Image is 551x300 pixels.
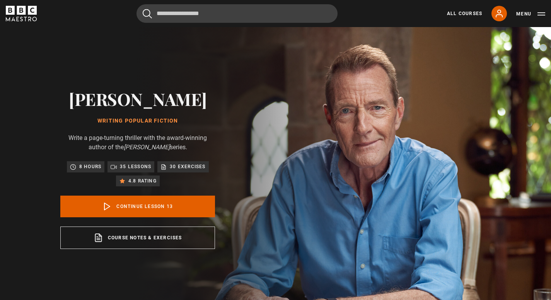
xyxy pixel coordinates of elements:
button: Submit the search query [143,9,152,19]
a: Course notes & exercises [60,227,215,249]
h2: [PERSON_NAME] [60,89,215,109]
svg: BBC Maestro [6,6,37,21]
button: Toggle navigation [516,10,545,18]
a: Continue lesson 13 [60,196,215,217]
p: 35 lessons [120,163,151,170]
p: Write a page-turning thriller with the award-winning author of the series. [60,133,215,152]
p: 30 exercises [170,163,205,170]
p: 8 hours [79,163,101,170]
h1: Writing Popular Fiction [60,118,215,124]
input: Search [136,4,338,23]
p: 4.8 rating [128,177,157,185]
i: [PERSON_NAME] [124,143,170,151]
a: All Courses [447,10,482,17]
